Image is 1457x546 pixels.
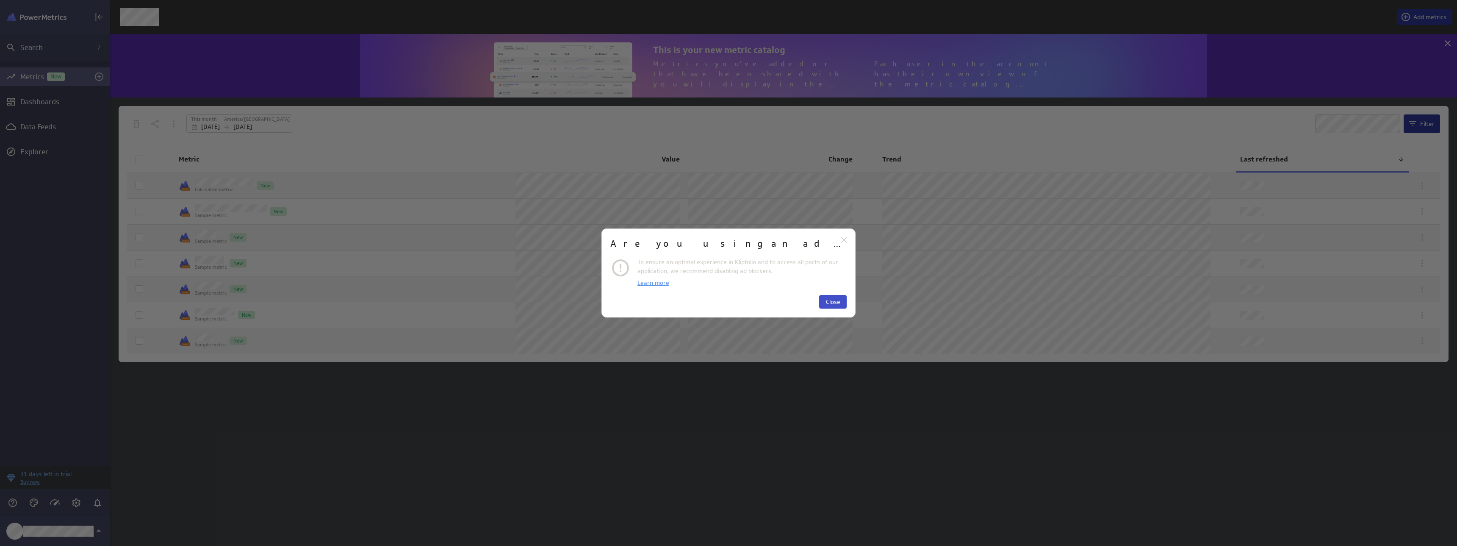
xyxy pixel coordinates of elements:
span: Close [826,298,840,306]
p: To ensure an optimal experience in Klipfolio and to access all parts of our application, we recom... [637,258,847,276]
h2: Are you using an ad blocker? [610,237,847,251]
div: Close [837,233,851,247]
button: Close [819,295,847,309]
a: Learn more [637,279,847,287]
